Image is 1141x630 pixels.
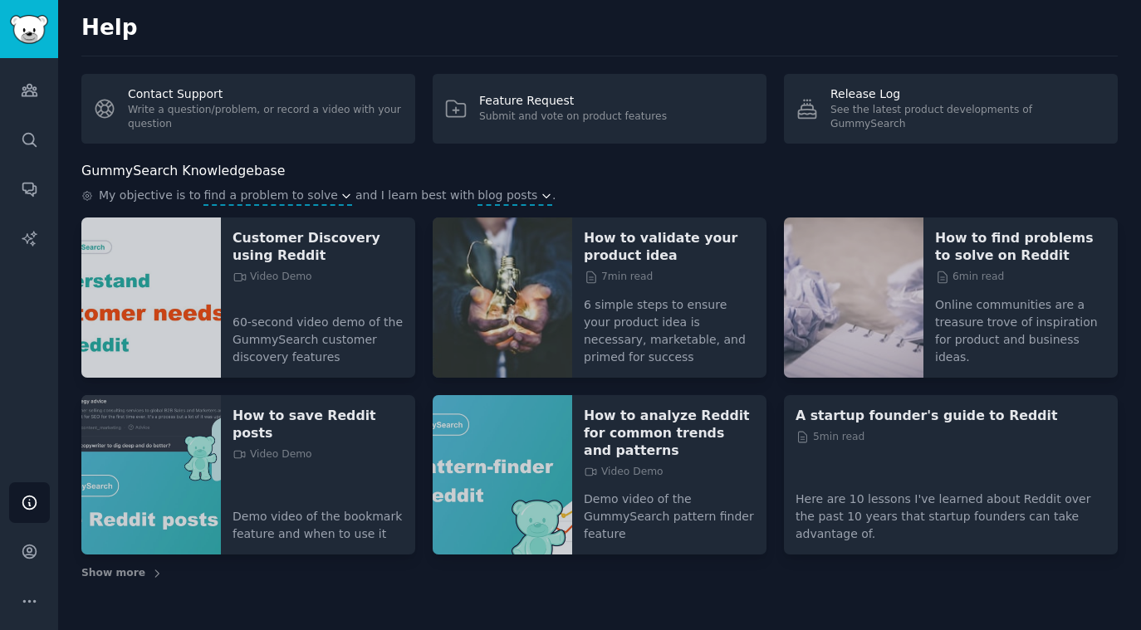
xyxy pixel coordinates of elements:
p: Demo video of the bookmark feature and when to use it [233,496,404,543]
span: find a problem to solve [203,187,338,204]
span: 5 min read [796,430,864,445]
span: blog posts [477,187,537,204]
span: Show more [81,566,145,581]
span: Video Demo [584,465,664,480]
p: 6 simple steps to ensure your product idea is necessary, marketable, and primed for success [584,285,755,366]
a: How to validate your product idea [584,229,755,264]
span: My objective is to [99,187,201,206]
span: Video Demo [233,270,312,285]
p: Online communities are a treasure trove of inspiration for product and business ideas. [935,285,1106,366]
p: 60-second video demo of the GummySearch customer discovery features [233,302,404,366]
img: GummySearch logo [10,15,48,44]
img: How to find problems to solve on Reddit [784,217,923,378]
a: Feature RequestSubmit and vote on product features [433,74,766,144]
h2: Help [81,15,1118,42]
div: . [81,187,1118,206]
a: How to save Reddit posts [233,407,404,442]
img: How to save Reddit posts [81,395,221,555]
span: and I learn best with [355,187,475,206]
img: How to validate your product idea [433,217,572,378]
h2: GummySearch Knowledgebase [81,161,285,182]
div: Release Log [830,85,1106,103]
img: How to analyze Reddit for common trends and patterns [433,395,572,555]
span: 6 min read [935,270,1004,285]
p: Here are 10 lessons I've learned about Reddit over the past 10 years that startup founders can ta... [796,479,1106,543]
button: find a problem to solve [203,187,352,204]
div: See the latest product developments of GummySearch [830,103,1106,132]
div: Feature Request [479,92,667,110]
a: A startup founder's guide to Reddit [796,407,1106,424]
img: Customer Discovery using Reddit [81,217,221,378]
button: blog posts [477,187,552,204]
span: Video Demo [233,447,312,462]
span: 7 min read [584,270,653,285]
a: Customer Discovery using Reddit [233,229,404,264]
a: How to analyze Reddit for common trends and patterns [584,407,755,459]
div: Submit and vote on product features [479,110,667,125]
p: Demo video of the GummySearch pattern finder feature [584,479,755,543]
a: Contact SupportWrite a question/problem, or record a video with your question [81,74,415,144]
a: How to find problems to solve on Reddit [935,229,1106,264]
a: Release LogSee the latest product developments of GummySearch [784,74,1118,144]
